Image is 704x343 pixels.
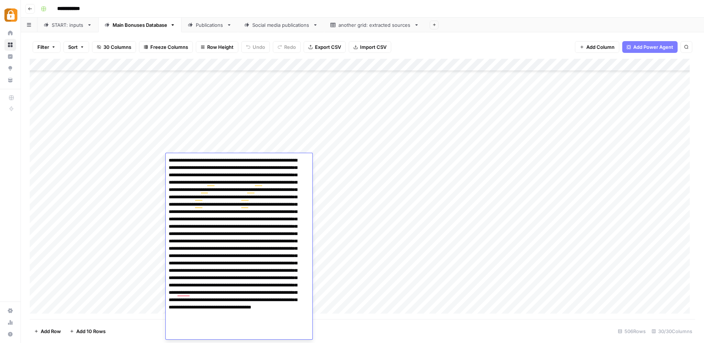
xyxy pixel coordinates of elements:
a: Insights [4,51,16,62]
button: Add 10 Rows [65,325,110,337]
div: Publications [196,21,224,29]
span: Export CSV [315,43,341,51]
button: Redo [273,41,301,53]
a: Main Bonuses Database [98,18,181,32]
a: Your Data [4,74,16,86]
span: Undo [253,43,265,51]
div: Social media publications [252,21,310,29]
span: Redo [284,43,296,51]
button: Add Column [575,41,619,53]
span: Sort [68,43,78,51]
button: Sort [63,41,89,53]
button: Import CSV [349,41,391,53]
div: START: inputs [52,21,84,29]
button: Add Power Agent [622,41,678,53]
a: Publications [181,18,238,32]
a: Home [4,27,16,39]
span: Add Row [41,328,61,335]
div: 30/30 Columns [649,325,695,337]
span: Row Height [207,43,234,51]
span: Add 10 Rows [76,328,106,335]
a: Usage [4,317,16,328]
button: Export CSV [304,41,346,53]
a: START: inputs [37,18,98,32]
span: Import CSV [360,43,386,51]
button: Undo [241,41,270,53]
span: Add Power Agent [633,43,673,51]
img: Adzz Logo [4,8,18,22]
span: Add Column [586,43,615,51]
a: another grid: extracted sources [324,18,425,32]
span: Filter [37,43,49,51]
button: Help + Support [4,328,16,340]
a: Social media publications [238,18,324,32]
button: Workspace: Adzz [4,6,16,24]
a: Opportunities [4,62,16,74]
button: Add Row [30,325,65,337]
button: 30 Columns [92,41,136,53]
button: Row Height [196,41,238,53]
a: Browse [4,39,16,51]
button: Filter [33,41,60,53]
button: Freeze Columns [139,41,193,53]
span: 30 Columns [103,43,131,51]
a: Settings [4,305,16,317]
div: Main Bonuses Database [113,21,167,29]
div: 506 Rows [615,325,649,337]
div: another grid: extracted sources [338,21,411,29]
span: Freeze Columns [150,43,188,51]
